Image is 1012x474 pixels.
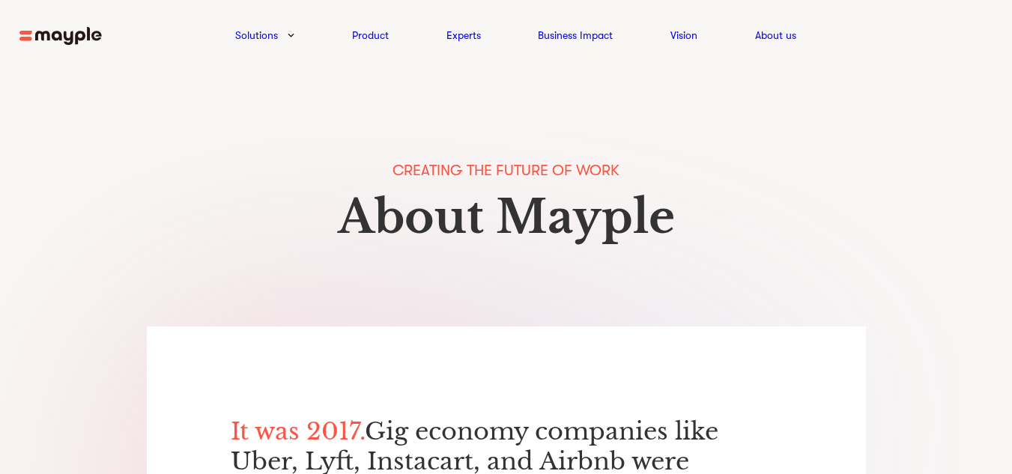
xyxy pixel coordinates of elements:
a: Vision [670,26,697,44]
a: Business Impact [538,26,613,44]
a: About us [755,26,796,44]
img: mayple-logo [19,27,102,46]
img: arrow-down [288,33,294,37]
a: Product [352,26,389,44]
span: It was 2017. [231,416,365,446]
a: Solutions [235,26,278,44]
a: Experts [446,26,481,44]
